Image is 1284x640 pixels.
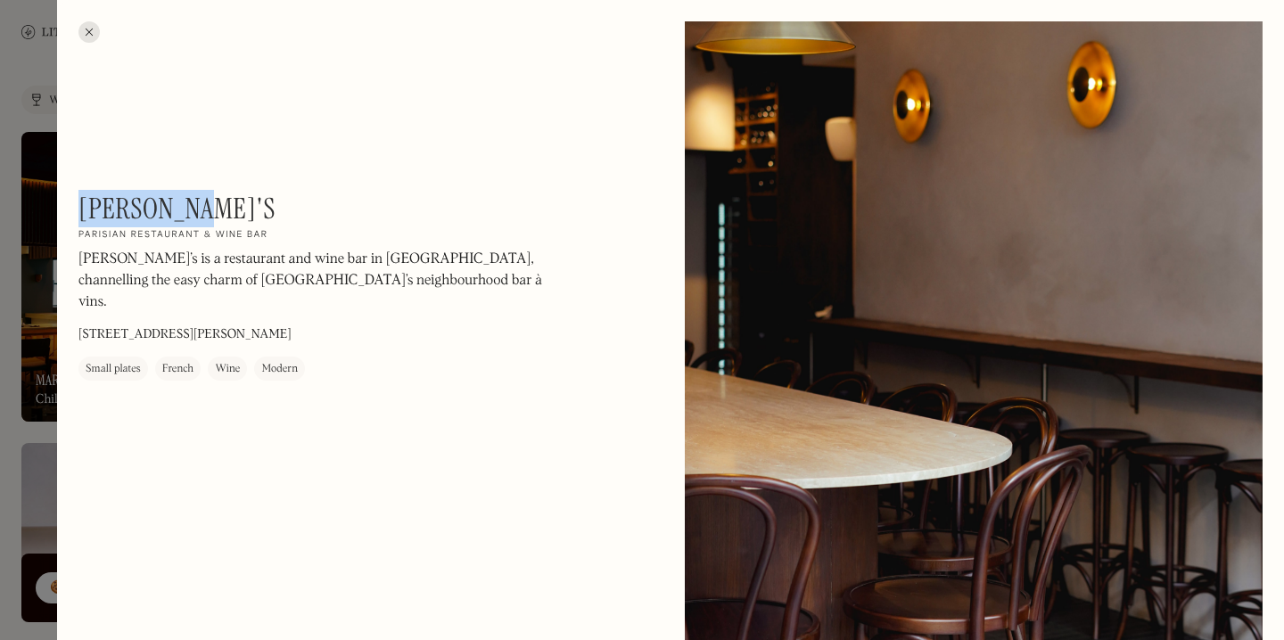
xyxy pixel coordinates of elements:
[78,250,560,314] p: [PERSON_NAME]’s is a restaurant and wine bar in [GEOGRAPHIC_DATA], channelling the easy charm of ...
[78,230,268,242] h2: Parisian restaurant & wine bar
[86,361,141,379] div: Small plates
[215,361,240,379] div: Wine
[162,361,193,379] div: French
[78,326,292,345] p: [STREET_ADDRESS][PERSON_NAME]
[261,361,298,379] div: Modern
[78,192,276,226] h1: [PERSON_NAME]'s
